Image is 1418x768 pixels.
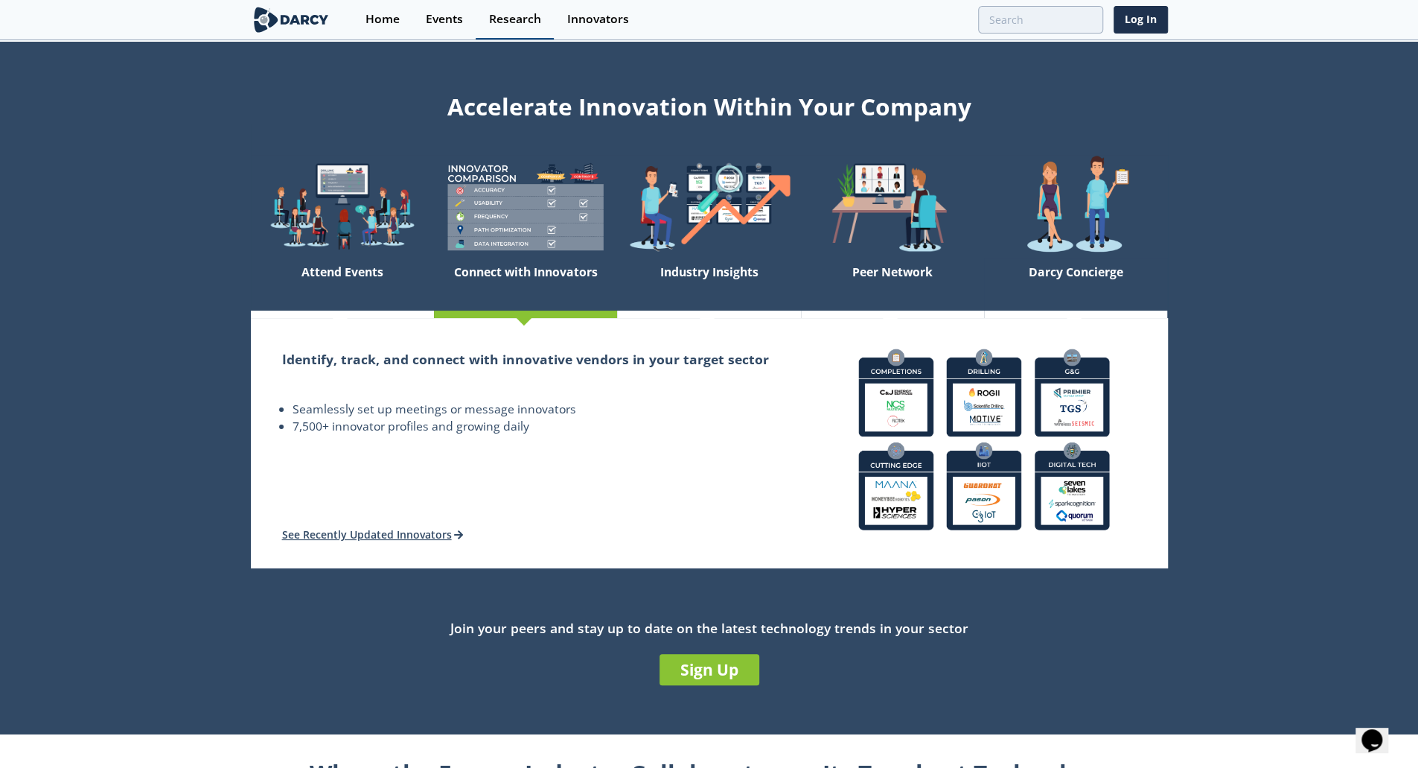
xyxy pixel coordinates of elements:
[434,258,617,311] div: Connect with Innovators
[426,13,463,25] div: Events
[617,258,800,311] div: Industry Insights
[251,7,332,33] img: logo-wide.svg
[1355,708,1403,753] iframe: chat widget
[251,258,434,311] div: Attend Events
[365,13,400,25] div: Home
[251,155,434,258] img: welcome-explore-560578ff38cea7c86bcfe544b5e45342.png
[1114,6,1168,34] a: Log In
[617,155,800,258] img: welcome-find-a12191a34a96034fcac36f4ff4d37733.png
[801,258,984,311] div: Peer Network
[293,418,770,436] li: 7,500+ innovator profiles and growing daily
[984,155,1167,258] img: welcome-concierge-wide-20dccca83e9cbdbb601deee24fb8df72.png
[984,258,1167,311] div: Darcy Concierge
[567,13,629,25] div: Innovators
[489,13,541,25] div: Research
[978,6,1103,34] input: Advanced Search
[293,401,770,419] li: Seamlessly set up meetings or message innovators
[282,527,464,542] a: See Recently Updated Innovators
[251,83,1168,124] div: Accelerate Innovation Within Your Company
[801,155,984,258] img: welcome-attend-b816887fc24c32c29d1763c6e0ddb6e6.png
[282,349,770,369] h2: Identify, track, and connect with innovative vendors in your target sector
[660,654,759,685] a: Sign Up
[846,337,1122,542] img: connect-with-innovators-bd83fc158da14f96834d5193b73f77c6.png
[434,155,617,258] img: welcome-compare-1b687586299da8f117b7ac84fd957760.png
